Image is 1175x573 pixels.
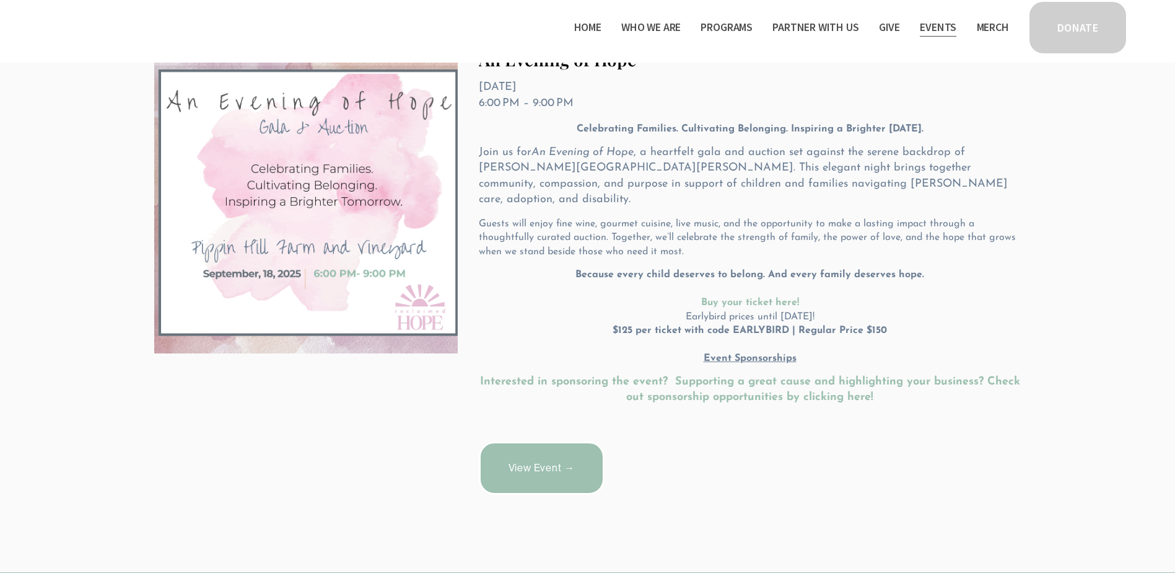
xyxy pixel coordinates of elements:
strong: Because every child deserves to belong. And every family deserves hope. [575,270,924,280]
p: Guests will enjoy fine wine, gourmet cuisine, live music, and the opportunity to make a lasting i... [479,217,1021,259]
a: Merch [977,17,1009,37]
time: [DATE] [479,82,517,93]
a: Buy your ticket here! [701,298,799,308]
p: Join us for , a heartfelt gala and auction set against the serene backdrop of [PERSON_NAME][GEOGR... [479,145,1021,208]
strong: Celebrating Families. Cultivating Belonging. Inspiring a Brighter [DATE]. [577,124,924,134]
em: An Evening of Hope [531,147,634,158]
span: Partner With Us [772,19,858,37]
a: Interested in sponsoring the event? Supporting a great cause and highlighting your business? Chec... [480,376,1024,403]
a: Events [920,17,956,37]
span: Who We Are [621,19,681,37]
img: An Evening of Hope [154,49,458,353]
a: folder dropdown [772,17,858,37]
strong: $125 per ticket with code EARLYBIRD | Regular Price $150 [613,326,887,335]
span: Programs [701,19,753,37]
p: Earlybird prices until [DATE]! [479,268,1021,365]
a: Home [574,17,601,37]
u: Event Sponsorships [704,353,797,363]
a: Give [879,17,900,37]
time: 6:00 PM [479,98,520,109]
a: folder dropdown [621,17,681,37]
time: 9:00 PM [533,98,574,109]
a: folder dropdown [701,17,753,37]
a: View Event → [479,442,605,495]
